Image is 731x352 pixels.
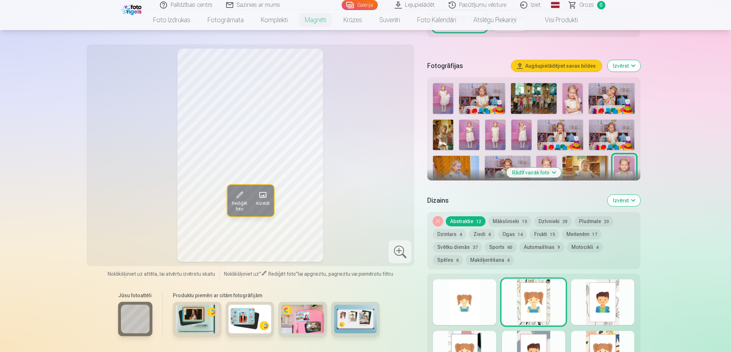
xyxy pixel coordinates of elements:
[525,10,586,30] a: Visi produkti
[409,10,465,30] a: Foto kalendāri
[335,10,371,30] a: Krūzes
[145,10,199,30] a: Foto izdrukas
[507,258,510,263] span: 4
[465,10,525,30] a: Atslēgu piekariņi
[473,245,478,250] span: 37
[108,270,215,278] span: Noklikšķiniet uz attēla, lai atvērtu izvērstu skatu
[580,1,594,9] span: Grozs
[252,10,296,30] a: Komplekti
[469,229,495,239] button: Ziedi6
[298,271,393,277] span: lai apgrieztu, pagrieztu vai piemērotu filtru
[534,216,572,226] button: Dzīvnieki28
[506,168,561,178] button: Rādīt vairāk foto
[227,185,251,216] button: Rediģēt foto
[459,232,462,237] span: 4
[557,245,560,250] span: 9
[511,60,602,72] button: Augšupielādējiet savas bildes
[433,229,466,239] button: Dzintars4
[518,232,523,237] span: 14
[530,229,559,239] button: Frukti15
[575,216,613,226] button: Pludmale20
[498,229,527,239] button: Ogas14
[296,271,298,277] span: "
[520,242,564,252] button: Automašīnas9
[371,10,409,30] a: Suvenīri
[427,61,505,71] h5: Fotogrāfijas
[466,255,514,265] button: Makšķerēšana4
[485,242,517,252] button: Sports60
[118,292,152,299] h6: Jūsu fotoattēli
[433,242,482,252] button: Svētku dienās37
[488,216,531,226] button: Mākslinieki15
[296,10,335,30] a: Magnēti
[488,232,491,237] span: 6
[507,245,512,250] span: 60
[608,60,640,72] button: Izvērst
[170,292,382,299] h6: Produktu piemēri ar citām fotogrāfijām
[476,219,481,224] span: 12
[597,1,605,9] span: 0
[259,271,261,277] span: "
[199,10,252,30] a: Fotogrāmata
[456,258,459,263] span: 6
[562,229,601,239] button: Meitenēm17
[596,245,599,250] span: 4
[224,271,259,277] span: Noklikšķiniet uz
[567,242,603,252] button: Motocikli4
[232,201,247,212] span: Rediģēt foto
[522,219,527,224] span: 15
[433,255,463,265] button: Spēles6
[592,232,597,237] span: 17
[562,219,567,224] span: 28
[608,195,640,206] button: Izvērst
[268,271,296,277] span: Rediģēt foto
[122,3,143,15] img: /fa1
[604,219,609,224] span: 20
[255,201,269,206] span: Aizstāt
[251,185,274,216] button: Aizstāt
[550,232,555,237] span: 15
[427,196,601,206] h5: Dizains
[446,216,486,226] button: Abstraktie12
